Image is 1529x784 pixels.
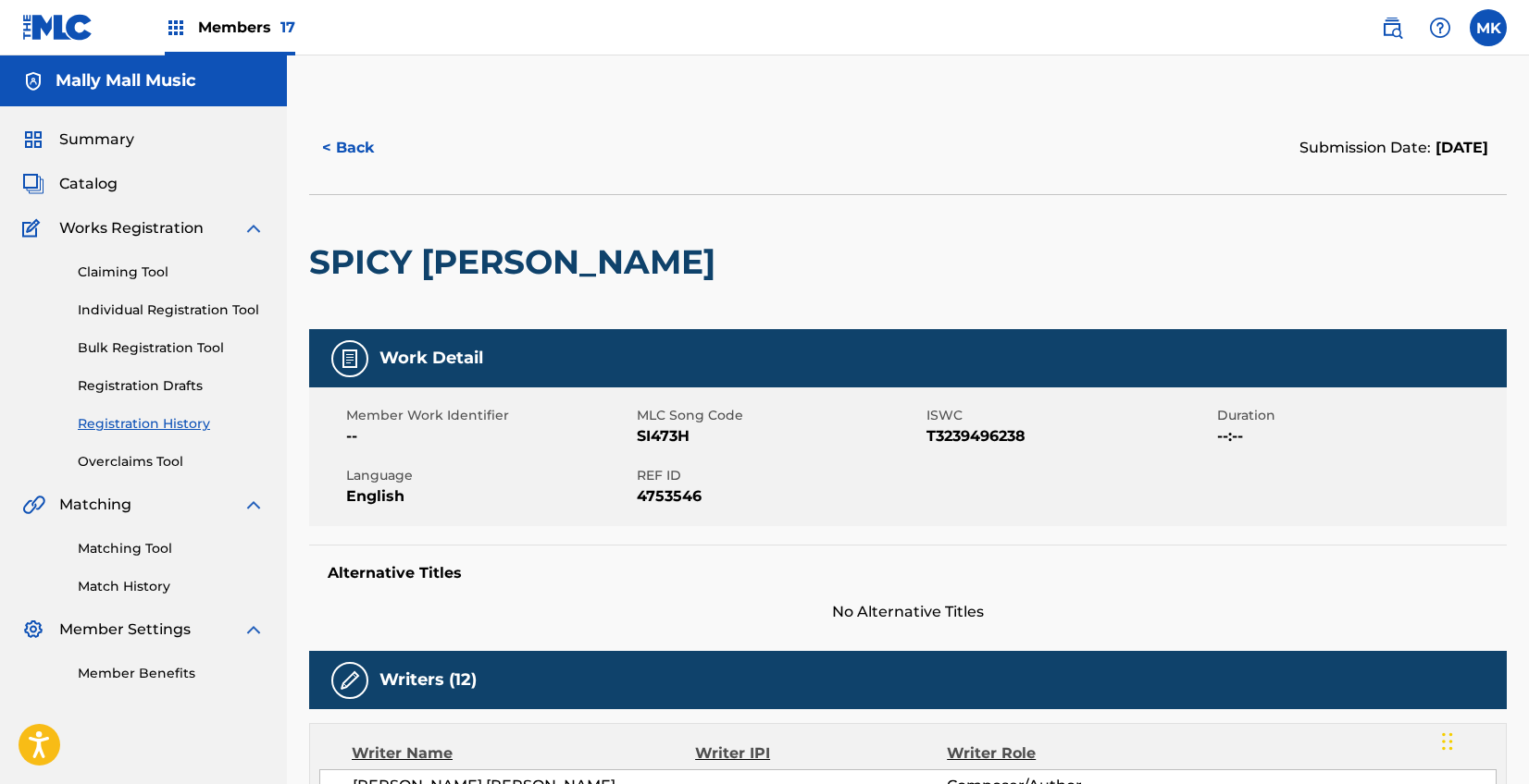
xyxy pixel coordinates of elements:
[78,300,265,320] a: Individual Registration Tool
[346,406,632,425] span: Member Work Identifier
[78,376,265,396] a: Registration Drafts
[1429,17,1451,39] img: help
[59,129,134,151] span: Summary
[379,669,477,691] h5: Writers (12)
[78,452,265,472] a: Overclaims Tool
[59,619,191,641] span: Member Settings
[1431,139,1488,156] span: [DATE]
[637,466,923,485] span: REF ID
[637,406,923,425] span: MLC Song Code
[22,70,44,92] img: Accounts
[22,619,44,641] img: Member Settings
[22,173,118,195] a: CatalogCatalog
[309,601,1507,623] span: No Alternative Titles
[59,217,204,239] span: Works Registration
[242,217,265,239] img: expand
[56,70,196,92] h5: Mally Mall Music
[1436,695,1529,784] iframe: Chat Widget
[22,129,44,151] img: Summary
[22,217,46,239] img: Works Registration
[280,18,295,36] span: 17
[346,425,632,447] span: --
[328,564,1488,582] h5: Alternative Titles
[165,17,187,39] img: Top Rightsholders
[22,14,93,41] img: MLC Logo
[1217,425,1503,447] span: --:--
[78,539,265,558] a: Matching Tool
[926,406,1212,425] span: ISWC
[1381,17,1403,39] img: search
[22,173,44,195] img: Catalog
[1217,406,1503,425] span: Duration
[242,494,265,516] img: expand
[637,425,923,447] span: SI473H
[695,742,947,765] div: Writer IPI
[637,485,923,508] span: 4753546
[1470,9,1507,46] div: User Menu
[926,425,1212,447] span: T3239496238
[1422,9,1459,46] div: Help
[59,494,131,516] span: Matching
[309,241,725,283] h2: SPICY [PERSON_NAME]
[22,129,134,151] a: SummarySummary
[339,348,361,370] img: Work Detail
[78,664,265,683] a: Member Benefits
[78,577,265,596] a: Match History
[1477,508,1529,656] iframe: Resource Center
[1299,137,1488,159] div: Submission Date:
[242,619,265,641] img: expand
[379,348,483,369] h5: Work Detail
[198,17,295,38] span: Members
[1374,9,1411,46] a: Public Search
[339,669,361,692] img: Writers
[346,485,632,508] span: English
[352,742,695,765] div: Writer Name
[78,414,265,434] a: Registration History
[1442,714,1453,769] div: Drag
[22,494,45,516] img: Matching
[309,125,420,171] button: < Back
[78,338,265,358] a: Bulk Registration Tool
[947,742,1175,765] div: Writer Role
[78,263,265,282] a: Claiming Tool
[346,466,632,485] span: Language
[59,173,118,195] span: Catalog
